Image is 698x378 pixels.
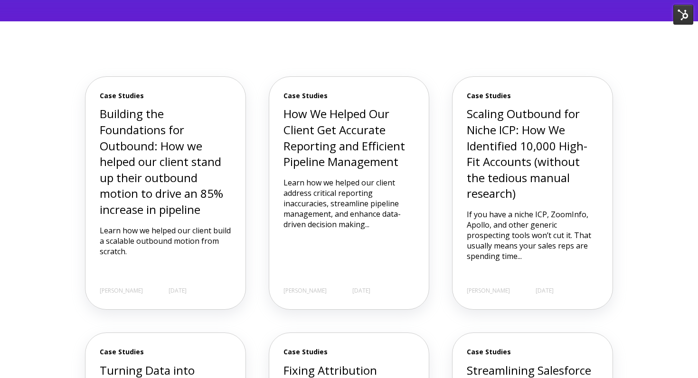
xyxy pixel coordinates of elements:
[100,225,231,257] p: Learn how we helped our client build a scalable outbound motion from scratch.
[467,287,510,295] span: [PERSON_NAME]
[100,347,231,357] span: Case Studies
[283,106,405,169] a: How We Helped Our Client Get Accurate Reporting and Efficient Pipeline Management
[100,287,143,295] span: [PERSON_NAME]
[467,106,587,201] a: Scaling Outbound for Niche ICP: How We Identified 10,000 High-Fit Accounts (without the tedious m...
[283,177,415,230] p: Learn how we helped our client address critical reporting inaccuracies, streamline pipeline manag...
[467,209,598,261] p: If you have a niche ICP, ZoomInfo, Apollo, and other generic prospecting tools won’t cut it. That...
[283,287,327,295] span: [PERSON_NAME]
[100,106,223,217] a: Building the Foundations for Outbound: How we helped our client stand up their outbound motion to...
[673,5,693,25] img: HubSpot Tools Menu Toggle
[352,287,370,295] span: [DATE]
[467,91,598,101] span: Case Studies
[100,91,231,101] span: Case Studies
[467,347,598,357] span: Case Studies
[283,347,415,357] span: Case Studies
[169,287,187,295] span: [DATE]
[283,91,415,101] span: Case Studies
[536,287,554,295] span: [DATE]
